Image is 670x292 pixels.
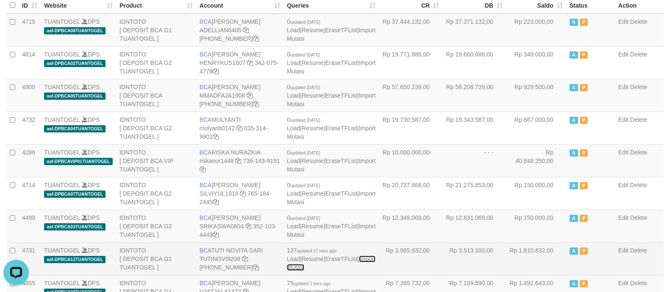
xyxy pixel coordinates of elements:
span: aaf-DPBCA12TUANTOGEL [44,256,106,263]
a: Copy 5655032115 to clipboard [253,35,259,42]
span: 0 [287,214,320,221]
span: aaf-DPBCA07TUANTOGEL [44,191,106,198]
td: Rp 667.000,00 [506,112,566,144]
span: aaf-DPBCA03TUANTOGEL [44,223,106,230]
span: Active [570,84,578,91]
span: BCA [200,18,212,25]
button: Open LiveChat chat widget [3,3,29,29]
a: Load [287,157,300,164]
td: Rp 150.000,00 [506,210,566,242]
span: | | | [287,84,375,107]
a: TUANTOGEL [44,182,80,188]
td: 4286 [19,144,41,177]
td: Rp 37.444.132,00 [379,14,442,47]
span: aaf-DPBCA05TUANTOGEL [44,93,106,100]
td: TUTI NOVITA SARI [PHONE_NUMBER] [196,242,284,275]
span: Active [570,247,578,255]
a: Load [287,190,300,197]
span: updated [DATE] [290,183,320,188]
td: Rp 19.771.686,00 [379,46,442,79]
span: aaf-DPBCA08TUANTOGEL [44,27,106,34]
span: Paused [580,280,588,287]
a: Delete [630,247,647,254]
td: 4900 [19,79,41,112]
span: updated 17 mins ago [297,249,336,253]
a: TUANTOGEL [44,51,80,58]
td: Rp 20.737.868,00 [379,177,442,210]
span: BCA [200,51,212,58]
td: Rp 3.985.932,00 [379,242,442,275]
td: - - - [442,144,506,177]
a: Load [287,223,300,230]
a: TUANTOGEL [44,84,80,90]
span: BCA [200,182,212,188]
a: ADELLIAN0405 [200,27,242,34]
a: Resume [302,59,324,66]
span: 0 [287,18,320,25]
a: Resume [302,27,324,34]
td: MULYANTI 035-314-9901 [196,112,284,144]
a: EraseTFList [325,190,357,197]
a: HENRYKUS1607 [200,59,246,66]
td: Rp 19.730.587,00 [379,112,442,144]
td: DPS [41,46,116,79]
span: Active [570,215,578,222]
a: Import Mutasi [287,223,375,238]
a: EraseTFList [325,255,357,262]
span: BCA [200,84,212,90]
span: Active [570,182,578,189]
span: | | | [287,149,375,173]
a: Copy 4062282031 to clipboard [253,101,259,107]
a: EraseTFList [325,27,357,34]
a: EraseTFList [325,223,357,230]
a: Resume [302,255,324,262]
span: 0 [287,51,320,58]
a: Copy 3521034449 to clipboard [213,231,219,238]
span: 0 [287,116,320,123]
td: IDNTOTO [ DEPOSIT BCA G1 TUANTOGEL ] [116,242,196,275]
a: Copy mulyanti0142 to clipboard [236,125,242,132]
td: Rp 3.513.100,00 [442,242,506,275]
span: BCA [200,116,212,123]
a: Resume [302,125,324,132]
a: Edit [618,247,628,254]
a: Delete [630,182,647,188]
a: Copy SILVIYUL1818 to clipboard [240,190,246,197]
a: Load [287,59,300,66]
td: 4499 [19,210,41,242]
span: Active [570,19,578,26]
td: IDNTOTO [ DEPOSIT BCA G2 TUANTOGEL ] [116,210,196,242]
a: Edit [618,84,628,90]
a: EraseTFList [325,59,357,66]
span: 75 [287,280,331,286]
td: Rp 223.000,00 [506,14,566,47]
td: IDNTOTO [ DEPOSIT BCA G2 TUANTOGEL ] [116,46,196,79]
td: Rp 1.610.832,00 [506,242,566,275]
a: Import Mutasi [287,27,375,42]
span: 0 [287,149,320,156]
a: Copy 3420754778 to clipboard [213,68,219,75]
a: Delete [630,18,647,25]
span: | | | [287,247,375,271]
td: DPS [41,14,116,47]
td: Rp 58.208.739,00 [442,79,506,112]
span: | | | [287,18,375,42]
td: DPS [41,242,116,275]
span: BCA [200,247,211,254]
a: Edit [618,280,628,286]
a: Copy 7651842445 to clipboard [213,199,219,205]
td: 4814 [19,46,41,79]
span: Paused [580,117,588,124]
span: Active [570,280,578,287]
span: Paused [580,182,588,189]
a: Copy MMADFAJA1908 to clipboard [247,92,253,99]
td: Rp 19.660.686,00 [442,46,506,79]
td: 4715 [19,14,41,47]
td: Rp 12.348.069,00 [379,210,442,242]
a: TUANTOGEL [44,149,80,156]
a: TUANTOGEL [44,247,80,254]
span: updated 2 secs ago [294,281,331,286]
span: BCA [200,214,212,221]
a: Import Mutasi [287,59,375,75]
a: Resume [302,92,324,99]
